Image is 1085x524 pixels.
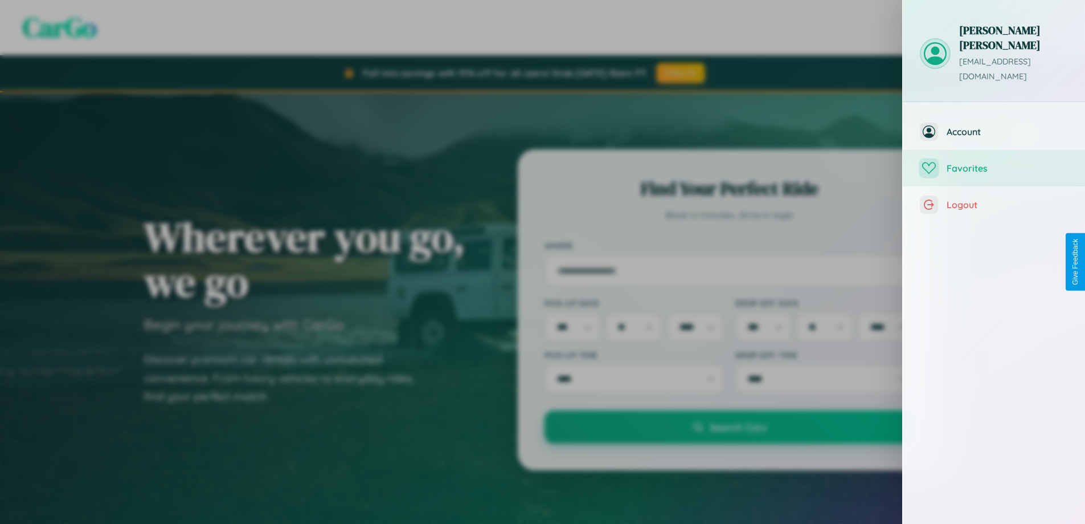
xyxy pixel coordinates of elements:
[903,186,1085,223] button: Logout
[959,55,1068,84] p: [EMAIL_ADDRESS][DOMAIN_NAME]
[959,23,1068,52] h3: [PERSON_NAME] [PERSON_NAME]
[903,150,1085,186] button: Favorites
[947,126,1068,137] span: Account
[947,199,1068,210] span: Logout
[947,163,1068,174] span: Favorites
[1071,239,1079,285] div: Give Feedback
[903,113,1085,150] button: Account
